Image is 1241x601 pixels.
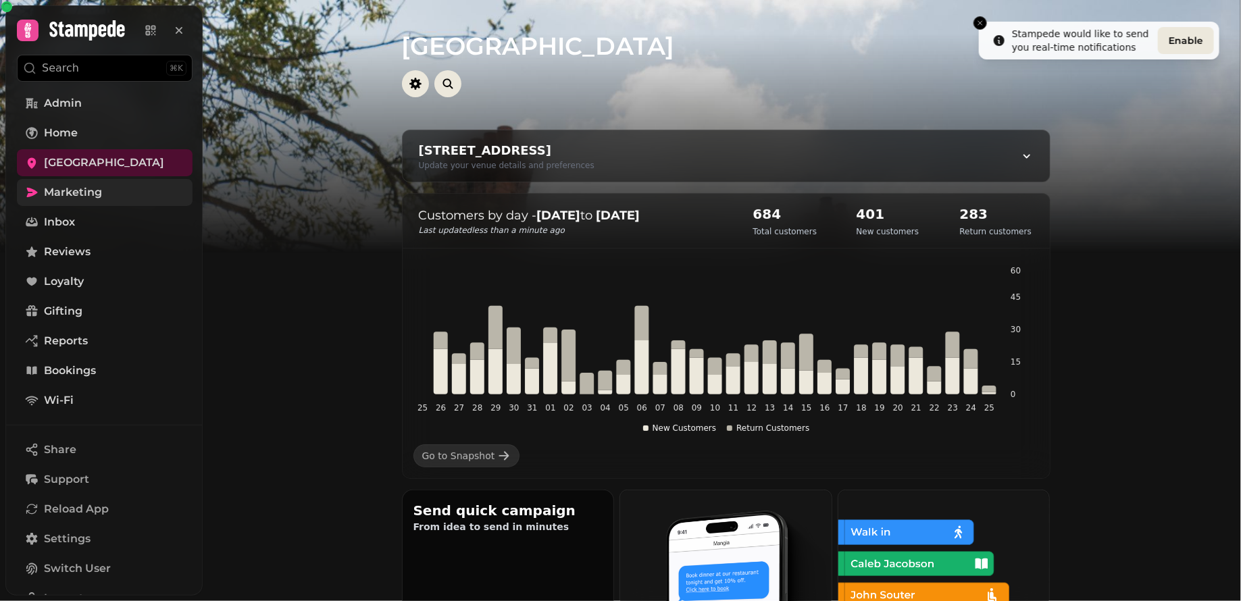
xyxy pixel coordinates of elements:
[727,423,809,434] div: Return Customers
[643,423,717,434] div: New Customers
[44,392,74,409] span: Wi-Fi
[527,403,537,413] tspan: 31
[618,403,628,413] tspan: 05
[419,160,594,171] div: Update your venue details and preferences
[1158,27,1214,54] button: Enable
[765,403,775,413] tspan: 13
[17,90,193,117] a: Admin
[44,501,109,517] span: Reload App
[636,403,647,413] tspan: 06
[728,403,738,413] tspan: 11
[17,555,193,582] button: Switch User
[929,403,939,413] tspan: 22
[44,214,75,230] span: Inbox
[1011,390,1016,399] tspan: 0
[984,403,994,413] tspan: 25
[691,403,701,413] tspan: 09
[600,403,610,413] tspan: 04
[422,449,495,463] div: Go to Snapshot
[472,403,482,413] tspan: 28
[413,501,603,520] h2: Send quick campaign
[857,205,919,224] h2: 401
[44,442,76,458] span: Share
[44,184,102,201] span: Marketing
[947,403,957,413] tspan: 23
[413,444,520,467] a: Go to Snapshot
[44,303,82,319] span: Gifting
[44,363,96,379] span: Bookings
[838,403,848,413] tspan: 17
[454,403,464,413] tspan: 27
[1011,292,1021,302] tspan: 45
[655,403,665,413] tspan: 07
[44,273,84,290] span: Loyalty
[746,403,757,413] tspan: 12
[17,209,193,236] a: Inbox
[1011,357,1021,367] tspan: 15
[801,403,811,413] tspan: 15
[419,206,726,225] p: Customers by day - to
[419,225,726,236] p: Last updated less than a minute ago
[17,328,193,355] a: Reports
[537,208,581,223] strong: [DATE]
[44,531,91,547] span: Settings
[582,403,592,413] tspan: 03
[17,120,193,147] a: Home
[1011,266,1021,276] tspan: 60
[563,403,574,413] tspan: 02
[911,403,921,413] tspan: 21
[42,60,79,76] p: Search
[44,333,88,349] span: Reports
[545,403,555,413] tspan: 01
[673,403,683,413] tspan: 08
[419,141,594,160] div: [STREET_ADDRESS]
[819,403,830,413] tspan: 16
[965,403,976,413] tspan: 24
[44,95,82,111] span: Admin
[1011,325,1021,334] tspan: 30
[857,226,919,237] p: New customers
[17,55,193,82] button: Search⌘K
[1012,27,1153,54] div: Stampede would like to send you real-time notifications
[17,466,193,493] button: Support
[17,149,193,176] a: [GEOGRAPHIC_DATA]
[17,179,193,206] a: Marketing
[17,387,193,414] a: Wi-Fi
[597,208,640,223] strong: [DATE]
[44,155,164,171] span: [GEOGRAPHIC_DATA]
[44,244,91,260] span: Reviews
[960,205,1032,224] h2: 283
[874,403,884,413] tspan: 19
[892,403,903,413] tspan: 20
[856,403,866,413] tspan: 18
[960,226,1032,237] p: Return customers
[17,268,193,295] a: Loyalty
[413,520,603,533] p: From idea to send in minutes
[17,298,193,325] a: Gifting
[166,61,186,76] div: ⌘K
[709,403,719,413] tspan: 10
[17,496,193,523] button: Reload App
[753,205,817,224] h2: 684
[417,403,427,413] tspan: 25
[783,403,793,413] tspan: 14
[44,560,111,577] span: Switch User
[435,403,445,413] tspan: 26
[17,525,193,552] a: Settings
[509,403,519,413] tspan: 30
[17,238,193,265] a: Reviews
[44,125,78,141] span: Home
[973,16,987,30] button: Close toast
[17,436,193,463] button: Share
[44,471,89,488] span: Support
[753,226,817,237] p: Total customers
[490,403,501,413] tspan: 29
[17,357,193,384] a: Bookings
